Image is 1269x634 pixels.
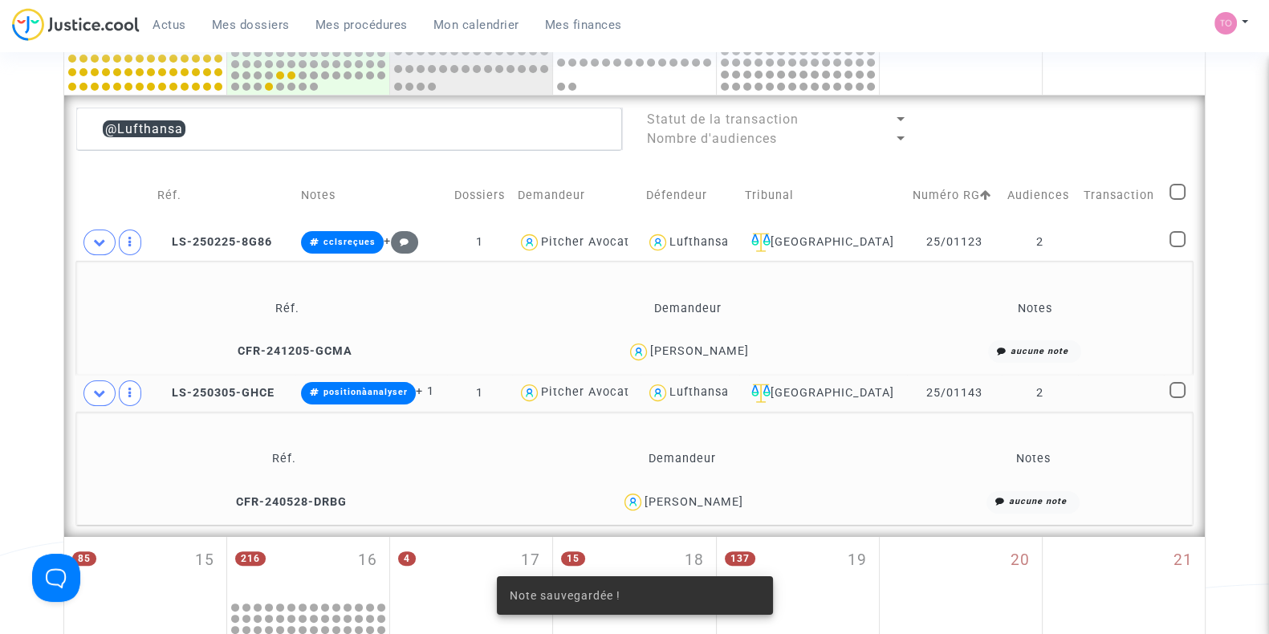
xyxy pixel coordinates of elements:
div: Lufthansa [669,385,729,399]
i: aucune note [1011,346,1068,356]
td: 25/01123 [907,224,1001,261]
td: Demandeur [486,433,880,486]
img: icon-faciliter-sm.svg [751,384,771,403]
span: CFR-241205-GCMA [223,344,352,358]
td: 25/01143 [907,375,1001,412]
span: 16 [358,549,377,572]
td: Tribunal [739,167,908,224]
span: cclsreçues [323,237,376,247]
span: 85 [72,551,96,566]
td: 2 [1002,224,1078,261]
td: 1 [447,375,512,412]
div: mardi septembre 16, 216 events, click to expand [227,537,389,599]
div: [GEOGRAPHIC_DATA] [745,384,902,403]
div: Pitcher Avocat [541,385,629,399]
td: 2 [1002,375,1078,412]
td: Notes [880,433,1187,486]
span: LS-250225-8G86 [157,235,272,249]
img: icon-user.svg [621,490,645,514]
img: icon-user.svg [627,340,650,364]
a: Mes finances [532,13,635,37]
i: aucune note [1009,496,1067,506]
a: Actus [140,13,199,37]
td: Demandeur [512,167,641,224]
div: Lufthansa [669,235,729,249]
img: icon-user.svg [646,381,669,404]
td: Réf. [152,167,295,224]
span: 15 [561,551,585,566]
td: Notes [295,167,447,224]
span: + 1 [416,384,434,398]
span: Actus [153,18,186,32]
img: icon-user.svg [518,231,541,254]
td: Dossiers [447,167,512,224]
div: [GEOGRAPHIC_DATA] [745,233,902,252]
td: Défendeur [641,167,738,224]
img: jc-logo.svg [12,8,140,41]
td: Notes [883,282,1187,335]
div: [PERSON_NAME] [645,495,743,509]
span: 18 [685,549,704,572]
a: Mon calendrier [421,13,532,37]
span: Mon calendrier [433,18,519,32]
span: 19 [848,549,867,572]
span: Mes finances [545,18,622,32]
span: Mes procédures [315,18,408,32]
div: [PERSON_NAME] [650,344,749,358]
span: 137 [725,551,755,566]
span: Note sauvegardée ! [510,587,620,604]
td: Audiences [1002,167,1078,224]
span: 20 [1011,549,1030,572]
span: Nombre d'audiences [646,131,776,146]
span: 17 [521,549,540,572]
img: icon-user.svg [646,231,669,254]
span: CFR-240528-DRBG [222,495,347,509]
span: positionàanalyser [323,387,408,397]
span: 216 [235,551,266,566]
span: 15 [195,549,214,572]
td: Réf. [82,433,486,486]
span: 4 [398,551,416,566]
td: Demandeur [493,282,882,335]
td: 1 [447,224,512,261]
td: Numéro RG [907,167,1001,224]
span: 21 [1173,549,1193,572]
div: Pitcher Avocat [541,235,629,249]
a: Mes dossiers [199,13,303,37]
span: Mes dossiers [212,18,290,32]
span: + [384,234,418,248]
a: Mes procédures [303,13,421,37]
img: fe1f3729a2b880d5091b466bdc4f5af5 [1214,12,1237,35]
span: LS-250305-GHCE [157,386,275,400]
img: icon-faciliter-sm.svg [751,233,771,252]
iframe: Help Scout Beacon - Open [32,554,80,602]
td: Transaction [1078,167,1164,224]
img: icon-user.svg [518,381,541,404]
td: Réf. [82,282,493,335]
span: Statut de la transaction [646,112,798,127]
